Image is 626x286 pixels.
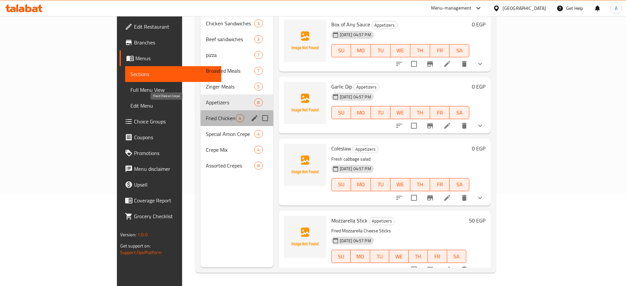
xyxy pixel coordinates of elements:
[125,98,221,114] a: Edit Menu
[354,46,368,55] span: MO
[391,190,407,206] button: sort-choices
[201,94,273,110] div: Appetizers8
[255,99,262,106] span: 8
[422,190,438,206] button: Branch-specific-item
[120,193,221,208] a: Coverage Report
[201,110,273,126] div: Fried Chicken Crepe4edit
[331,143,351,153] span: Coleslaw
[135,54,216,62] span: Menus
[410,178,430,191] button: TH
[373,108,388,117] span: TU
[201,63,273,79] div: Broasted Meals7
[134,196,216,204] span: Coverage Report
[134,133,216,141] span: Coupons
[255,52,262,58] span: 7
[334,252,348,261] span: SU
[130,70,216,78] span: Sections
[449,44,469,57] button: SA
[331,250,351,263] button: SU
[428,250,447,263] button: FR
[120,19,221,35] a: Edit Restaurant
[331,106,351,119] button: SU
[407,57,421,71] span: Select to update
[254,130,262,138] div: items
[351,106,371,119] button: MO
[450,252,464,261] span: SA
[433,180,447,189] span: FR
[472,190,488,206] button: show more
[351,44,371,57] button: MO
[255,20,262,27] span: 3
[351,250,370,263] button: MO
[206,98,254,106] div: Appetizers
[422,262,438,277] button: Branch-specific-item
[449,178,469,191] button: SA
[430,44,450,57] button: FR
[337,94,374,100] span: [DATE] 04:57 PM
[284,20,326,62] img: Box of Any Sauce
[472,20,485,29] h6: 0 EGP
[369,217,395,225] span: Appetizers
[371,178,391,191] button: TU
[120,114,221,129] a: Choice Groups
[134,149,216,157] span: Promotions
[373,180,388,189] span: TU
[120,177,221,193] a: Upsell
[255,36,262,42] span: 3
[201,47,273,63] div: pizza7
[410,106,430,119] button: TH
[430,178,450,191] button: FR
[410,44,430,57] button: TH
[206,146,254,154] div: Crepe Mix
[391,56,407,72] button: sort-choices
[206,83,254,91] span: Zinger Meals
[206,67,254,75] span: Broasted Meals
[431,4,472,12] div: Menu-management
[206,130,254,138] span: Special Amon Crepe
[354,180,368,189] span: MO
[120,208,221,224] a: Grocery Checklist
[391,118,407,134] button: sort-choices
[331,19,370,29] span: Box of Any Sauce
[407,119,421,133] span: Select to update
[206,162,254,169] span: Assorted Crepes
[284,144,326,186] img: Coleslaw
[255,131,262,137] span: 4
[255,84,262,90] span: 5
[456,262,472,277] button: delete
[353,145,378,153] span: Appetizers
[354,83,379,91] span: Appetizers
[503,5,546,12] div: [GEOGRAPHIC_DATA]
[206,19,254,27] span: Chicken Sandwiches
[476,194,484,202] svg: Show Choices
[201,15,273,31] div: Chicken Sandwiches3
[413,46,427,55] span: TH
[206,51,254,59] div: pizza
[430,106,450,119] button: FR
[443,266,451,273] a: Edit menu item
[236,115,244,121] span: 4
[472,144,485,153] h6: 0 EGP
[120,35,221,50] a: Branches
[331,44,351,57] button: SU
[334,46,349,55] span: SU
[120,161,221,177] a: Menu disclaimer
[456,56,472,72] button: delete
[409,250,428,263] button: TH
[353,252,367,261] span: MO
[337,166,374,172] span: [DATE] 04:57 PM
[373,252,387,261] span: TU
[452,46,467,55] span: SA
[331,178,351,191] button: SU
[615,5,617,12] span: A
[472,262,488,277] button: show more
[206,35,254,43] span: Beef sandwiches
[393,46,408,55] span: WE
[407,263,421,276] span: Select to update
[443,194,451,202] a: Edit menu item
[284,82,326,124] img: Garlic Dip
[393,180,408,189] span: WE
